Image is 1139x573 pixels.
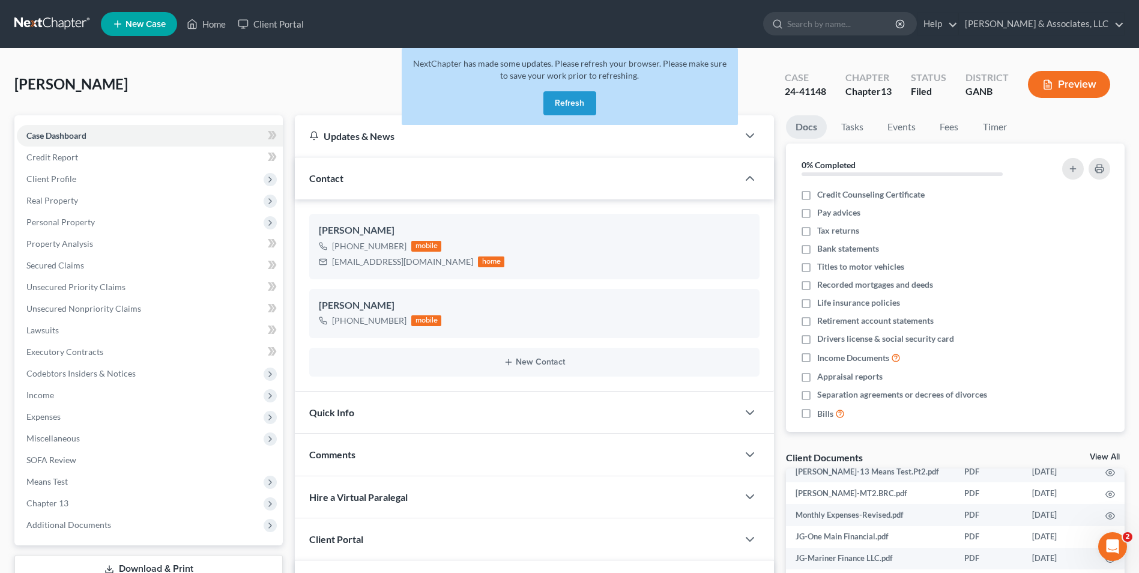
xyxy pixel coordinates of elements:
[817,408,833,420] span: Bills
[26,238,93,249] span: Property Analysis
[817,389,987,401] span: Separation agreements or decrees of divorces
[478,256,504,267] div: home
[965,85,1009,99] div: GANB
[911,71,946,85] div: Status
[955,526,1023,548] td: PDF
[817,243,879,255] span: Bank statements
[1023,461,1096,482] td: [DATE]
[817,333,954,345] span: Drivers license & social security card
[817,279,933,291] span: Recorded mortgages and deeds
[26,476,68,487] span: Means Test
[1023,548,1096,569] td: [DATE]
[787,13,897,35] input: Search by name...
[817,207,860,219] span: Pay advices
[802,160,856,170] strong: 0% Completed
[26,455,76,465] span: SOFA Review
[309,130,724,142] div: Updates & News
[17,255,283,276] a: Secured Claims
[17,449,283,471] a: SOFA Review
[543,91,596,115] button: Refresh
[332,315,406,327] div: [PHONE_NUMBER]
[786,548,955,569] td: JG-Mariner Finance LLC.pdf
[26,217,95,227] span: Personal Property
[14,75,128,92] span: [PERSON_NAME]
[817,261,904,273] span: Titles to motor vehicles
[881,85,892,97] span: 13
[785,85,826,99] div: 24-41148
[1123,532,1132,542] span: 2
[817,315,934,327] span: Retirement account statements
[786,461,955,482] td: [PERSON_NAME]-13 Means Test.Pt2.pdf
[930,115,968,139] a: Fees
[817,225,859,237] span: Tax returns
[319,299,750,313] div: [PERSON_NAME]
[26,368,136,378] span: Codebtors Insiders & Notices
[965,71,1009,85] div: District
[917,13,958,35] a: Help
[125,20,166,29] span: New Case
[786,526,955,548] td: JG-One Main Financial.pdf
[786,115,827,139] a: Docs
[309,172,343,184] span: Contact
[309,491,408,503] span: Hire a Virtual Paralegal
[1023,504,1096,526] td: [DATE]
[955,548,1023,569] td: PDF
[26,390,54,400] span: Income
[1023,526,1096,548] td: [DATE]
[1090,453,1120,461] a: View All
[817,371,883,383] span: Appraisal reports
[817,189,925,201] span: Credit Counseling Certificate
[232,13,310,35] a: Client Portal
[955,461,1023,482] td: PDF
[785,71,826,85] div: Case
[1098,532,1127,561] iframe: Intercom live chat
[26,347,103,357] span: Executory Contracts
[17,125,283,147] a: Case Dashboard
[26,282,125,292] span: Unsecured Priority Claims
[309,407,354,418] span: Quick Info
[973,115,1017,139] a: Timer
[309,533,363,545] span: Client Portal
[17,298,283,320] a: Unsecured Nonpriority Claims
[959,13,1124,35] a: [PERSON_NAME] & Associates, LLC
[955,504,1023,526] td: PDF
[411,241,441,252] div: mobile
[786,451,863,464] div: Client Documents
[26,130,86,141] span: Case Dashboard
[26,433,80,443] span: Miscellaneous
[832,115,873,139] a: Tasks
[17,341,283,363] a: Executory Contracts
[17,233,283,255] a: Property Analysis
[786,482,955,504] td: [PERSON_NAME]-MT2.BRC.pdf
[26,520,111,530] span: Additional Documents
[845,71,892,85] div: Chapter
[1023,482,1096,504] td: [DATE]
[26,260,84,270] span: Secured Claims
[26,195,78,205] span: Real Property
[878,115,925,139] a: Events
[309,449,355,460] span: Comments
[319,223,750,238] div: [PERSON_NAME]
[17,276,283,298] a: Unsecured Priority Claims
[1028,71,1110,98] button: Preview
[411,315,441,326] div: mobile
[26,303,141,314] span: Unsecured Nonpriority Claims
[17,320,283,341] a: Lawsuits
[181,13,232,35] a: Home
[332,240,406,252] div: [PHONE_NUMBER]
[332,256,473,268] div: [EMAIL_ADDRESS][DOMAIN_NAME]
[955,482,1023,504] td: PDF
[817,297,900,309] span: Life insurance policies
[786,504,955,526] td: Monthly Expenses-Revised.pdf
[17,147,283,168] a: Credit Report
[413,58,727,80] span: NextChapter has made some updates. Please refresh your browser. Please make sure to save your wor...
[26,498,68,508] span: Chapter 13
[817,352,889,364] span: Income Documents
[26,411,61,422] span: Expenses
[911,85,946,99] div: Filed
[26,174,76,184] span: Client Profile
[319,357,750,367] button: New Contact
[26,152,78,162] span: Credit Report
[26,325,59,335] span: Lawsuits
[845,85,892,99] div: Chapter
